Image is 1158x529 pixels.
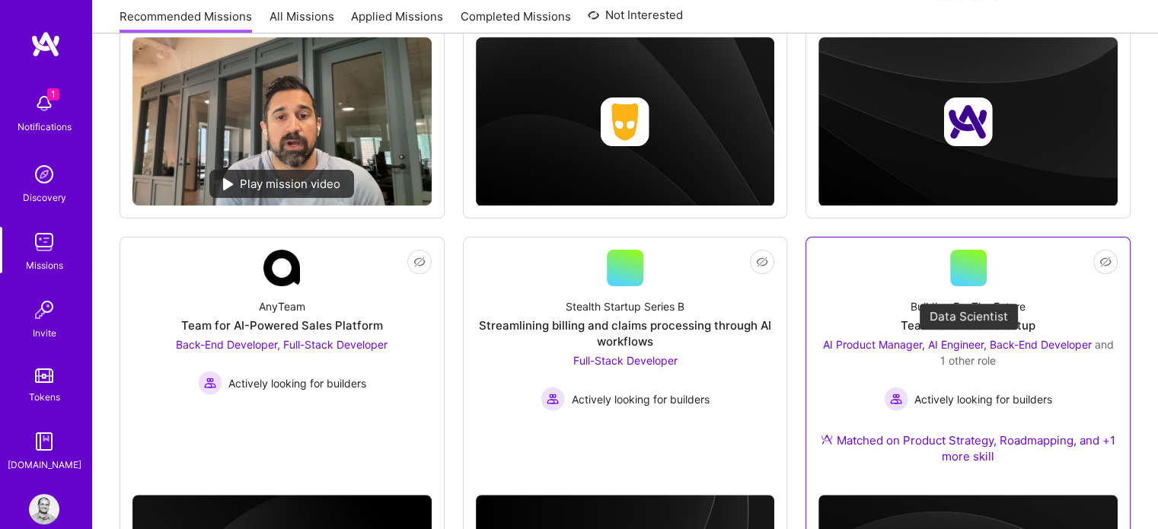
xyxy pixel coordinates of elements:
span: Back-End Developer, Full-Stack Developer [176,338,388,351]
i: icon EyeClosed [413,256,426,268]
i: icon EyeClosed [1099,256,1112,268]
img: teamwork [29,227,59,257]
a: All Missions [270,8,334,33]
a: Applied Missions [351,8,443,33]
span: Actively looking for builders [228,375,366,391]
div: Discovery [23,190,66,206]
div: AnyTeam [259,298,305,314]
div: Play mission video [209,170,354,198]
img: Company logo [944,97,993,146]
img: Actively looking for builders [541,387,565,411]
span: Actively looking for builders [571,391,709,407]
span: Actively looking for builders [914,391,1052,407]
a: Company LogoAnyTeamTeam for AI-Powered Sales PlatformBack-End Developer, Full-Stack Developer Act... [132,250,432,450]
a: Not Interested [588,6,683,33]
img: Company Logo [263,250,300,286]
div: Building For The Future [911,298,1026,314]
div: Tokens [29,389,60,405]
div: Invite [33,325,56,341]
img: bell [29,88,59,119]
img: Ateam Purple Icon [821,433,833,445]
a: Completed Missions [461,8,571,33]
img: discovery [29,159,59,190]
img: cover [818,37,1118,206]
img: logo [30,30,61,58]
span: AI Product Manager, AI Engineer, Back-End Developer [823,338,1092,351]
img: User Avatar [29,494,59,524]
span: 1 [47,88,59,100]
span: Full-Stack Developer [573,354,677,367]
div: Missions [26,257,63,273]
img: tokens [35,368,53,383]
a: User Avatar [25,494,63,524]
div: [DOMAIN_NAME] [8,457,81,473]
div: Streamlining billing and claims processing through AI workflows [476,317,775,349]
div: Team for AI-Powered Sales Platform [181,317,383,333]
img: Actively looking for builders [884,387,908,411]
img: Invite [29,295,59,325]
a: Building For The FutureTeam for a Tech StartupAI Product Manager, AI Engineer, Back-End Developer... [818,250,1118,483]
img: guide book [29,426,59,457]
img: play [223,178,234,190]
i: icon EyeClosed [756,256,768,268]
a: Recommended Missions [120,8,252,33]
img: Actively looking for builders [198,371,222,395]
div: Notifications [18,119,72,135]
img: cover [476,37,775,206]
div: Stealth Startup Series B [566,298,684,314]
div: Matched on Product Strategy, Roadmapping, and +1 more skill [818,432,1118,464]
div: Team for a Tech Startup [901,317,1035,333]
img: No Mission [132,37,432,206]
a: Stealth Startup Series BStreamlining billing and claims processing through AI workflowsFull-Stack... [476,250,775,450]
img: Company logo [601,97,649,146]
